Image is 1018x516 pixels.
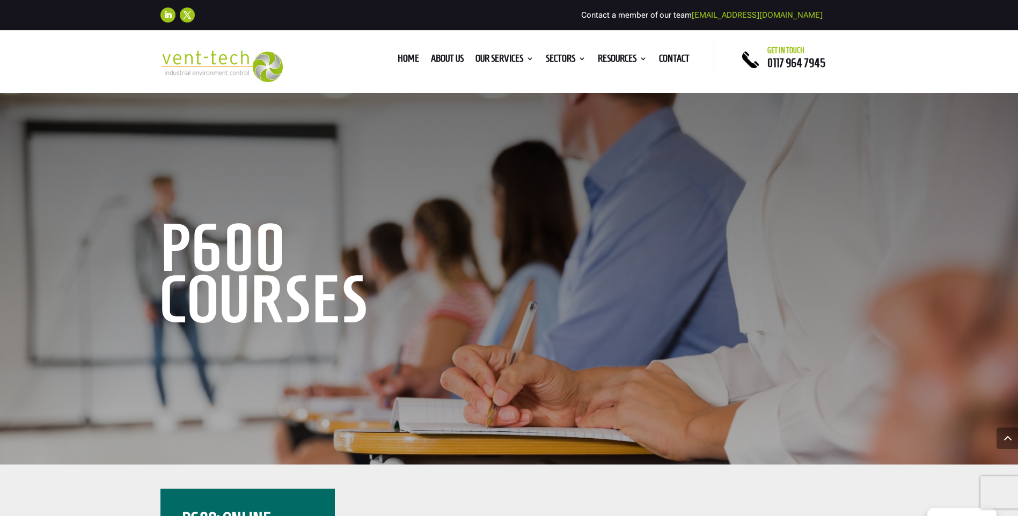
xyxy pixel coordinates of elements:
img: 2023-09-27T08_35_16.549ZVENT-TECH---Clear-background [160,50,283,82]
span: Get in touch [767,46,804,55]
span: Contact a member of our team [581,10,823,20]
a: 0117 964 7945 [767,56,825,69]
a: Follow on X [180,8,195,23]
a: Resources [598,55,647,67]
h1: P600 Courses [160,222,488,330]
a: Sectors [546,55,586,67]
a: About us [431,55,464,67]
a: [EMAIL_ADDRESS][DOMAIN_NAME] [692,10,823,20]
a: Our Services [475,55,534,67]
a: Follow on LinkedIn [160,8,175,23]
a: Contact [659,55,690,67]
a: Home [398,55,419,67]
